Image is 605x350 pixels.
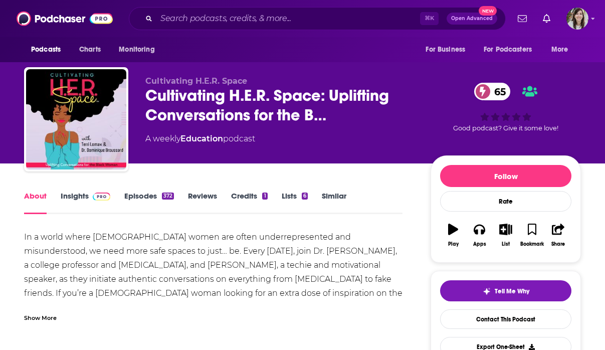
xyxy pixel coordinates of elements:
img: tell me why sparkle [483,287,491,295]
div: A weekly podcast [145,133,255,145]
a: About [24,191,47,214]
a: Lists6 [282,191,308,214]
a: 65 [474,83,511,100]
span: For Business [426,43,465,57]
div: List [502,241,510,247]
button: Apps [466,217,492,253]
button: open menu [419,40,478,59]
div: Apps [473,241,486,247]
a: Education [180,134,223,143]
span: Logged in as devinandrade [566,8,588,30]
button: Follow [440,165,571,187]
a: Show notifications dropdown [539,10,554,27]
a: Show notifications dropdown [514,10,531,27]
button: tell me why sparkleTell Me Why [440,280,571,301]
button: List [493,217,519,253]
button: Share [545,217,571,253]
img: Podchaser Pro [93,193,110,201]
div: Play [448,241,459,247]
span: New [479,6,497,16]
div: 65Good podcast? Give it some love! [431,76,581,138]
button: open menu [112,40,167,59]
img: Cultivating H.E.R. Space: Uplifting Conversations for the Black Woman [26,69,126,169]
span: Charts [79,43,101,57]
span: Open Advanced [451,16,493,21]
button: open menu [24,40,74,59]
button: Play [440,217,466,253]
span: More [551,43,568,57]
button: Show profile menu [566,8,588,30]
div: 1 [262,193,267,200]
span: Monitoring [119,43,154,57]
div: Share [551,241,565,247]
img: Podchaser - Follow, Share and Rate Podcasts [17,9,113,28]
div: Rate [440,191,571,212]
button: Open AdvancedNew [447,13,497,25]
span: 65 [484,83,511,100]
span: For Podcasters [484,43,532,57]
button: Bookmark [519,217,545,253]
button: open menu [544,40,581,59]
img: User Profile [566,8,588,30]
input: Search podcasts, credits, & more... [156,11,420,27]
a: Episodes372 [124,191,174,214]
span: ⌘ K [420,12,439,25]
button: open menu [477,40,546,59]
div: Search podcasts, credits, & more... [129,7,506,30]
div: 6 [302,193,308,200]
a: Credits1 [231,191,267,214]
span: Tell Me Why [495,287,529,295]
span: Good podcast? Give it some love! [453,124,558,132]
div: 372 [162,193,174,200]
a: Contact This Podcast [440,309,571,329]
a: InsightsPodchaser Pro [61,191,110,214]
div: Bookmark [520,241,544,247]
a: Reviews [188,191,217,214]
a: Charts [73,40,107,59]
span: Cultivating H.E.R. Space [145,76,247,86]
a: Similar [322,191,346,214]
span: Podcasts [31,43,61,57]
